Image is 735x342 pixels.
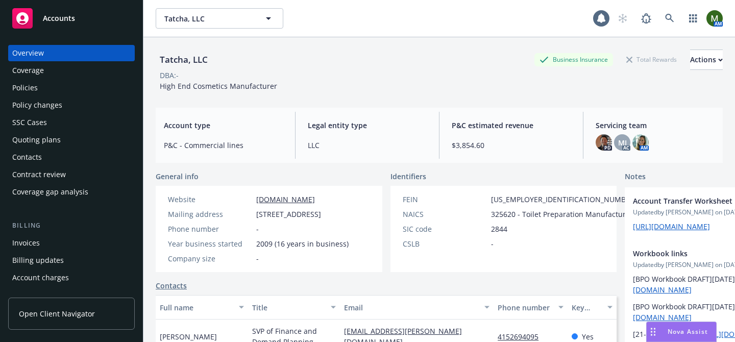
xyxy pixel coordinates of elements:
[12,270,69,286] div: Account charges
[156,8,283,29] button: Tatcha, LLC
[621,53,682,66] div: Total Rewards
[668,327,708,336] span: Nova Assist
[156,53,212,66] div: Tatcha, LLC
[12,80,38,96] div: Policies
[633,222,710,231] a: [URL][DOMAIN_NAME]
[256,224,259,234] span: -
[168,253,252,264] div: Company size
[344,302,478,313] div: Email
[340,295,494,320] button: Email
[156,280,187,291] a: Contacts
[12,97,62,113] div: Policy changes
[683,8,703,29] a: Switch app
[8,114,135,131] a: SSC Cases
[12,184,88,200] div: Coverage gap analysis
[582,331,594,342] span: Yes
[403,224,487,234] div: SIC code
[8,97,135,113] a: Policy changes
[12,132,61,148] div: Quoting plans
[491,238,494,249] span: -
[8,252,135,268] a: Billing updates
[252,302,325,313] div: Title
[308,140,427,151] span: LLC
[8,80,135,96] a: Policies
[8,270,135,286] a: Account charges
[452,140,571,151] span: $3,854.60
[156,171,199,182] span: General info
[636,8,656,29] a: Report a Bug
[568,295,617,320] button: Key contact
[8,221,135,231] div: Billing
[12,252,64,268] div: Billing updates
[491,209,636,219] span: 325620 - Toilet Preparation Manufacturing
[12,45,44,61] div: Overview
[403,194,487,205] div: FEIN
[572,302,601,313] div: Key contact
[8,184,135,200] a: Coverage gap analysis
[494,295,567,320] button: Phone number
[491,224,507,234] span: 2844
[390,171,426,182] span: Identifiers
[164,120,283,131] span: Account type
[498,302,552,313] div: Phone number
[596,134,612,151] img: photo
[647,322,659,341] div: Drag to move
[534,53,613,66] div: Business Insurance
[164,13,253,24] span: Tatcha, LLC
[625,171,646,183] span: Notes
[491,194,637,205] span: [US_EMPLOYER_IDENTIFICATION_NUMBER]
[12,287,72,303] div: Installment plans
[160,70,179,81] div: DBA: -
[168,238,252,249] div: Year business started
[160,331,217,342] span: [PERSON_NAME]
[8,4,135,33] a: Accounts
[12,114,47,131] div: SSC Cases
[8,45,135,61] a: Overview
[8,132,135,148] a: Quoting plans
[646,322,717,342] button: Nova Assist
[8,62,135,79] a: Coverage
[168,194,252,205] div: Website
[43,14,75,22] span: Accounts
[12,62,44,79] div: Coverage
[690,50,723,70] button: Actions
[498,332,547,341] a: 4152694095
[12,149,42,165] div: Contacts
[8,166,135,183] a: Contract review
[308,120,427,131] span: Legal entity type
[168,224,252,234] div: Phone number
[632,134,649,151] img: photo
[168,209,252,219] div: Mailing address
[248,295,340,320] button: Title
[8,287,135,303] a: Installment plans
[403,238,487,249] div: CSLB
[659,8,680,29] a: Search
[12,235,40,251] div: Invoices
[8,235,135,251] a: Invoices
[8,149,135,165] a: Contacts
[612,8,633,29] a: Start snowing
[690,50,723,69] div: Actions
[618,137,627,148] span: MJ
[256,238,349,249] span: 2009 (16 years in business)
[164,140,283,151] span: P&C - Commercial lines
[19,308,95,319] span: Open Client Navigator
[596,120,715,131] span: Servicing team
[160,302,233,313] div: Full name
[160,81,277,91] span: High End Cosmetics Manufacturer
[12,166,66,183] div: Contract review
[256,194,315,204] a: [DOMAIN_NAME]
[403,209,487,219] div: NAICS
[706,10,723,27] img: photo
[256,253,259,264] span: -
[256,209,321,219] span: [STREET_ADDRESS]
[452,120,571,131] span: P&C estimated revenue
[156,295,248,320] button: Full name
